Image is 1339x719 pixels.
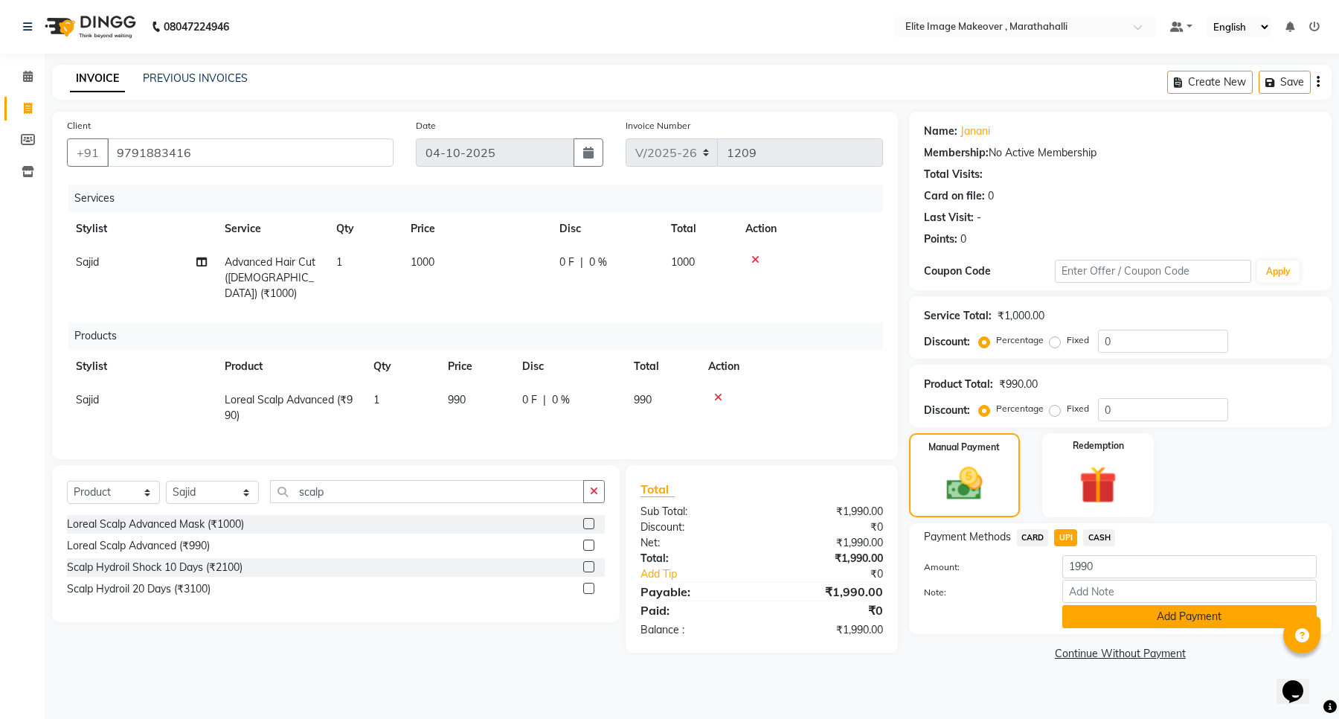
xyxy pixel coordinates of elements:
div: ₹1,990.00 [762,504,894,520]
div: Loreal Scalp Advanced (₹990) [67,538,210,554]
a: Janani [960,124,990,139]
div: Payable: [629,583,762,601]
div: Scalp Hydroil 20 Days (₹3100) [67,581,211,597]
div: 0 [988,188,994,204]
label: Invoice Number [626,119,690,132]
div: ₹0 [783,566,893,582]
div: Points: [924,231,957,247]
div: Discount: [924,403,970,418]
div: Products [68,322,894,350]
span: Loreal Scalp Advanced (₹990) [225,393,353,422]
label: Fixed [1067,333,1089,347]
span: 0 F [522,392,537,408]
th: Service [216,212,327,246]
div: Services [68,185,894,212]
div: Loreal Scalp Advanced Mask (₹1000) [67,517,244,532]
span: | [543,392,546,408]
div: Net: [629,535,762,551]
div: Membership: [924,145,989,161]
th: Qty [365,350,439,383]
div: ₹0 [762,601,894,619]
img: logo [38,6,140,48]
span: UPI [1054,529,1077,546]
span: 990 [634,393,652,406]
th: Action [736,212,883,246]
div: Balance : [629,622,762,638]
div: Name: [924,124,957,139]
div: ₹990.00 [999,377,1038,392]
span: 1 [336,255,342,269]
label: Redemption [1073,439,1124,453]
button: Add Payment [1062,605,1317,628]
button: Save [1259,71,1311,94]
span: Sajid [76,393,99,406]
div: Service Total: [924,308,992,324]
th: Action [699,350,883,383]
span: 0 % [589,255,607,270]
button: Create New [1167,71,1253,94]
iframe: chat widget [1277,659,1324,704]
label: Manual Payment [928,441,1000,454]
div: ₹1,990.00 [762,622,894,638]
label: Client [67,119,91,132]
th: Stylist [67,350,216,383]
label: Fixed [1067,402,1089,415]
div: Coupon Code [924,263,1055,279]
div: ₹1,990.00 [762,583,894,601]
div: Total: [629,551,762,566]
span: Sajid [76,255,99,269]
span: Total [640,482,675,497]
div: No Active Membership [924,145,1317,161]
div: ₹1,990.00 [762,551,894,566]
div: Scalp Hydroil Shock 10 Days (₹2100) [67,560,243,575]
span: CARD [1017,529,1049,546]
button: +91 [67,138,109,167]
button: Apply [1257,261,1300,283]
a: Add Tip [629,566,784,582]
img: _gift.svg [1067,461,1128,508]
div: ₹1,000.00 [998,308,1044,324]
th: Qty [327,212,402,246]
span: 1000 [671,255,695,269]
a: Continue Without Payment [912,646,1329,662]
div: Card on file: [924,188,985,204]
span: | [580,255,583,270]
th: Price [439,350,513,383]
label: Amount: [913,560,1051,574]
th: Disc [513,350,625,383]
div: Paid: [629,601,762,619]
div: Sub Total: [629,504,762,520]
div: ₹1,990.00 [762,535,894,551]
div: 0 [960,231,966,247]
span: CASH [1083,529,1115,546]
div: Discount: [629,520,762,535]
input: Add Note [1062,580,1317,603]
b: 08047224946 [164,6,229,48]
input: Amount [1062,555,1317,578]
th: Stylist [67,212,216,246]
span: 990 [448,393,466,406]
span: Payment Methods [924,529,1011,545]
a: INVOICE [70,65,125,92]
div: Last Visit: [924,210,974,226]
div: Total Visits: [924,167,983,182]
label: Note: [913,586,1051,599]
label: Percentage [996,333,1044,347]
th: Price [402,212,550,246]
input: Enter Offer / Coupon Code [1055,260,1251,283]
a: PREVIOUS INVOICES [143,71,248,85]
label: Percentage [996,402,1044,415]
label: Date [416,119,436,132]
div: Product Total: [924,377,993,392]
span: 0 % [552,392,570,408]
img: _cash.svg [935,463,994,505]
th: Total [625,350,699,383]
div: - [977,210,981,226]
span: 0 F [559,255,574,270]
input: Search by Name/Mobile/Email/Code [107,138,394,167]
th: Disc [550,212,662,246]
div: Discount: [924,334,970,350]
span: 1 [373,393,379,406]
span: Advanced Hair Cut ([DEMOGRAPHIC_DATA]) (₹1000) [225,255,315,300]
span: 1000 [411,255,434,269]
